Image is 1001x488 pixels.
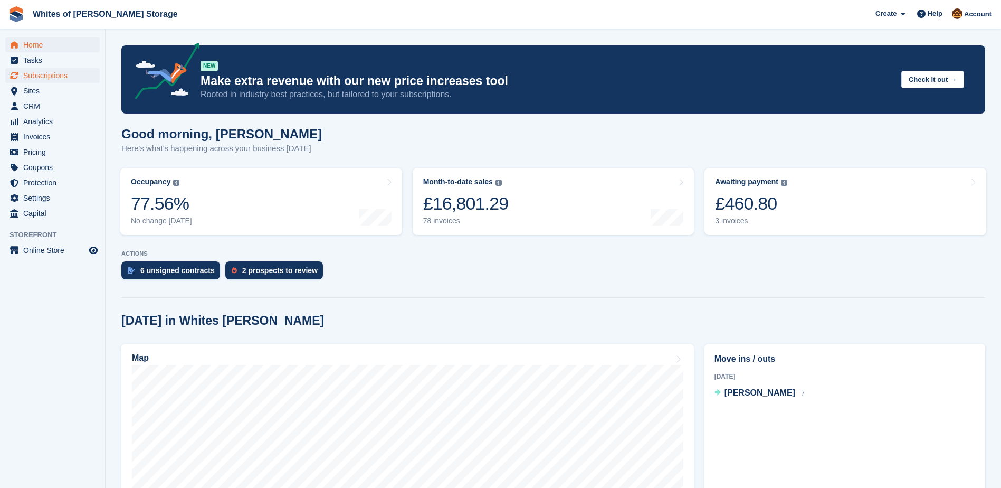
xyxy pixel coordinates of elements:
[5,114,100,129] a: menu
[28,5,182,23] a: Whites of [PERSON_NAME] Storage
[9,230,105,240] span: Storefront
[781,180,787,186] img: icon-info-grey-7440780725fd019a000dd9b08b2336e03edf1995a4989e88bcd33f0948082b44.svg
[126,43,200,103] img: price-adjustments-announcement-icon-8257ccfd72463d97f412b2fc003d46551f7dbcb40ab6d574587a9cd5c0d94...
[23,37,87,52] span: Home
[23,114,87,129] span: Analytics
[714,372,975,381] div: [DATE]
[495,180,502,186] img: icon-info-grey-7440780725fd019a000dd9b08b2336e03edf1995a4989e88bcd33f0948082b44.svg
[23,129,87,144] span: Invoices
[724,388,795,397] span: [PERSON_NAME]
[801,390,805,397] span: 7
[5,83,100,98] a: menu
[714,353,975,365] h2: Move ins / outs
[173,180,179,186] img: icon-info-grey-7440780725fd019a000dd9b08b2336e03edf1995a4989e88bcd33f0948082b44.svg
[715,217,787,226] div: 3 invoices
[5,145,100,159] a: menu
[423,177,493,186] div: Month-to-date sales
[23,160,87,175] span: Coupons
[121,261,225,285] a: 6 unsigned contracts
[121,314,324,328] h2: [DATE] in Whites [PERSON_NAME]
[23,68,87,83] span: Subscriptions
[5,243,100,258] a: menu
[225,261,328,285] a: 2 prospects to review
[23,175,87,190] span: Protection
[242,266,318,275] div: 2 prospects to review
[23,145,87,159] span: Pricing
[131,217,192,226] div: No change [DATE]
[23,191,87,205] span: Settings
[120,168,402,235] a: Occupancy 77.56% No change [DATE]
[5,206,100,221] a: menu
[423,193,509,214] div: £16,801.29
[232,267,237,274] img: prospect-51fa495bee0391a8d652442698ab0144808aea92771e9ea1ae160a38d050c398.svg
[901,71,964,88] button: Check it out →
[128,267,135,274] img: contract_signature_icon-13c848040528278c33f63329250d36e43548de30e8caae1d1a13099fd9432cc5.svg
[121,250,985,257] p: ACTIONS
[704,168,986,235] a: Awaiting payment £460.80 3 invoices
[23,243,87,258] span: Online Store
[23,83,87,98] span: Sites
[23,53,87,68] span: Tasks
[201,89,893,100] p: Rooted in industry best practices, but tailored to your subscriptions.
[5,68,100,83] a: menu
[5,160,100,175] a: menu
[928,8,942,19] span: Help
[131,193,192,214] div: 77.56%
[87,244,100,257] a: Preview store
[8,6,24,22] img: stora-icon-8386f47178a22dfd0bd8f6a31ec36ba5ce8667c1dd55bd0f319d3a0aa187defe.svg
[714,387,805,400] a: [PERSON_NAME] 7
[131,177,170,186] div: Occupancy
[140,266,215,275] div: 6 unsigned contracts
[121,143,322,155] p: Here's what's happening across your business [DATE]
[201,73,893,89] p: Make extra revenue with our new price increases tool
[952,8,962,19] img: Eddie White
[964,9,992,20] span: Account
[875,8,897,19] span: Create
[201,61,218,71] div: NEW
[715,177,778,186] div: Awaiting payment
[5,175,100,190] a: menu
[5,37,100,52] a: menu
[23,99,87,114] span: CRM
[5,99,100,114] a: menu
[715,193,787,214] div: £460.80
[121,127,322,141] h1: Good morning, [PERSON_NAME]
[5,129,100,144] a: menu
[132,353,149,363] h2: Map
[5,191,100,205] a: menu
[413,168,694,235] a: Month-to-date sales £16,801.29 78 invoices
[423,217,509,226] div: 78 invoices
[23,206,87,221] span: Capital
[5,53,100,68] a: menu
